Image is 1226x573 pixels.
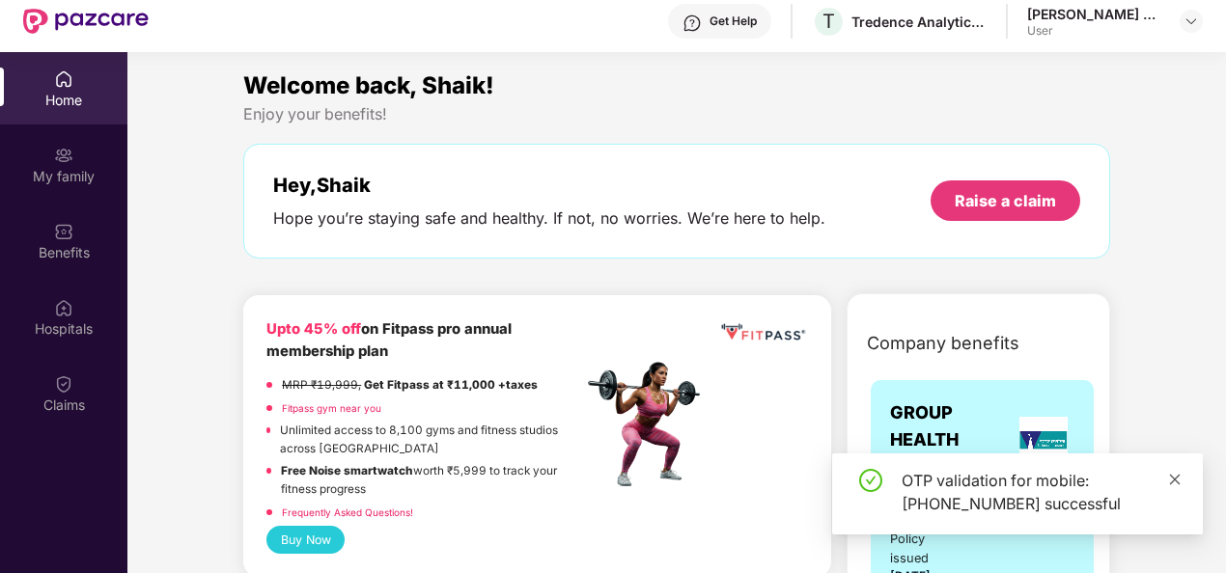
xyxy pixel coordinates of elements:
img: fppp.png [718,318,809,346]
span: GROUP HEALTH INSURANCE [890,399,1012,481]
strong: Get Fitpass at ₹11,000 +taxes [364,378,538,392]
div: OTP validation for mobile: [PHONE_NUMBER] successful [902,469,1180,515]
div: Tredence Analytics Solutions Private Limited [851,13,987,31]
div: Get Help [710,14,757,29]
img: svg+xml;base64,PHN2ZyBpZD0iSG9zcGl0YWxzIiB4bWxucz0iaHR0cDovL3d3dy53My5vcmcvMjAwMC9zdmciIHdpZHRoPS... [54,298,73,317]
b: Upto 45% off [266,320,361,338]
p: Unlimited access to 8,100 gyms and fitness studios across [GEOGRAPHIC_DATA] [280,422,582,457]
div: Enjoy your benefits! [243,104,1110,124]
del: MRP ₹19,999, [282,378,361,392]
span: Welcome back, Shaik! [243,71,494,99]
div: Hey, Shaik [273,174,825,197]
span: T [822,10,835,33]
a: Frequently Asked Questions! [282,506,413,518]
strong: Free Noise smartwatch [281,464,413,477]
img: svg+xml;base64,PHN2ZyBpZD0iSG9tZSIgeG1sbnM9Imh0dHA6Ly93d3cudzMub3JnLzIwMDAvc3ZnIiB3aWR0aD0iMjAiIG... [54,69,73,89]
img: fpp.png [582,357,717,492]
img: svg+xml;base64,PHN2ZyBpZD0iRHJvcGRvd24tMzJ4MzIiIHhtbG5zPSJodHRwOi8vd3d3LnczLm9yZy8yMDAwL3N2ZyIgd2... [1184,14,1199,29]
a: Fitpass gym near you [282,402,381,414]
span: Company benefits [867,330,1019,357]
img: svg+xml;base64,PHN2ZyBpZD0iSGVscC0zMngzMiIgeG1sbnM9Imh0dHA6Ly93d3cudzMub3JnLzIwMDAvc3ZnIiB3aWR0aD... [683,14,702,33]
img: svg+xml;base64,PHN2ZyBpZD0iQmVuZWZpdHMiIHhtbG5zPSJodHRwOi8vd3d3LnczLm9yZy8yMDAwL3N2ZyIgd2lkdGg9Ij... [54,222,73,241]
img: New Pazcare Logo [23,9,149,34]
button: Buy Now [266,526,345,554]
div: User [1027,23,1162,39]
img: svg+xml;base64,PHN2ZyBpZD0iQ2xhaW0iIHhtbG5zPSJodHRwOi8vd3d3LnczLm9yZy8yMDAwL3N2ZyIgd2lkdGg9IjIwIi... [54,374,73,394]
div: [PERSON_NAME] Md [PERSON_NAME] [1027,5,1162,23]
span: check-circle [859,469,882,492]
div: Raise a claim [955,190,1056,211]
b: on Fitpass pro annual membership plan [266,320,512,360]
img: insurerLogo [1019,417,1068,464]
p: worth ₹5,999 to track your fitness progress [281,462,582,498]
span: close [1168,473,1182,486]
img: svg+xml;base64,PHN2ZyB3aWR0aD0iMjAiIGhlaWdodD0iMjAiIHZpZXdCb3g9IjAgMCAyMCAyMCIgZmlsbD0ibm9uZSIgeG... [54,146,73,165]
div: Hope you’re staying safe and healthy. If not, no worries. We’re here to help. [273,208,825,229]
